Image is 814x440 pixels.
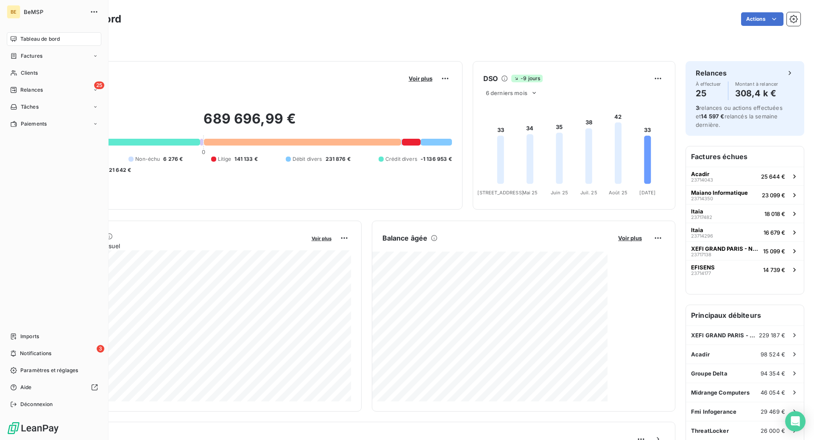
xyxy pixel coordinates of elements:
span: 14 739 € [763,266,785,273]
span: Groupe Delta [691,370,728,377]
span: 23714043 [691,177,713,182]
span: 16 679 € [764,229,785,236]
h2: 689 696,99 € [48,110,452,136]
h6: Principaux débiteurs [686,305,804,325]
span: Paiements [21,120,47,128]
span: Paramètres et réglages [20,367,78,374]
span: Acadir [691,171,709,177]
span: 3 [97,345,104,353]
span: Déconnexion [20,401,53,408]
h4: 25 [696,87,721,100]
span: 94 354 € [761,370,785,377]
a: Aide [7,381,101,394]
span: Itaia [691,208,703,215]
tspan: Mai 25 [522,190,538,196]
h6: DSO [483,73,498,84]
span: -21 642 € [106,166,131,174]
span: 98 524 € [761,351,785,358]
tspan: [DATE] [639,190,655,196]
span: EFISENS [691,264,715,271]
span: 46 054 € [761,389,785,396]
span: 23 099 € [762,192,785,199]
span: Tableau de bord [20,35,60,43]
span: Non-échu [135,155,160,163]
tspan: Août 25 [609,190,627,196]
span: Voir plus [618,235,642,241]
span: Crédit divers [385,155,417,163]
h6: Balance âgée [382,233,428,243]
span: À effectuer [696,81,721,87]
span: Clients [21,69,38,77]
span: Imports [20,333,39,340]
span: 15 099 € [763,248,785,255]
span: 26 000 € [761,427,785,434]
span: 229 187 € [759,332,785,339]
button: XEFI GRAND PARIS - NOVATIM2371713815 099 € [686,241,804,260]
span: Fmi Infogerance [691,408,736,415]
button: Acadir2371404325 644 € [686,167,804,185]
span: Tâches [21,103,39,111]
span: Voir plus [312,235,332,241]
span: Voir plus [409,75,432,82]
div: Open Intercom Messenger [785,411,806,432]
span: 25 644 € [761,173,785,180]
button: Actions [741,12,783,26]
h6: Relances [696,68,727,78]
span: Chiffre d'affaires mensuel [48,241,306,250]
span: Montant à relancer [735,81,778,87]
span: Débit divers [293,155,322,163]
span: Acadir [691,351,710,358]
button: Voir plus [309,234,334,242]
button: EFISENS2371417714 739 € [686,260,804,279]
img: Logo LeanPay [7,421,59,435]
button: Voir plus [616,234,644,242]
h4: 308,4 k € [735,87,778,100]
span: -1 136 953 € [421,155,452,163]
span: Maiano Informatique [691,189,748,196]
span: 0 [202,149,205,155]
span: 29 469 € [761,408,785,415]
button: Itaia2371429616 679 € [686,223,804,241]
span: Midrange Computers [691,389,750,396]
span: 231 876 € [326,155,351,163]
div: BE [7,5,20,19]
span: 141 133 € [234,155,257,163]
span: 3 [696,104,699,111]
span: Aide [20,384,32,391]
span: Litige [218,155,231,163]
span: relances ou actions effectuées et relancés la semaine dernière. [696,104,783,128]
span: 23717138 [691,252,711,257]
button: Maiano Informatique2371435023 099 € [686,185,804,204]
span: BeMSP [24,8,85,15]
tspan: Juil. 25 [580,190,597,196]
tspan: Juin 25 [550,190,568,196]
span: 6 derniers mois [486,90,527,96]
span: 6 276 € [163,155,183,163]
span: Notifications [20,350,51,357]
button: Itaia2371748218 018 € [686,204,804,223]
span: 14 597 € [701,113,724,120]
span: 23714296 [691,233,713,238]
span: ThreatLocker [691,427,729,434]
span: 23714177 [691,271,711,276]
tspan: [STREET_ADDRESS] [477,190,523,196]
span: 23714350 [691,196,713,201]
span: Relances [20,86,43,94]
span: XEFI GRAND PARIS - NOVATIM [691,245,760,252]
span: 23717482 [691,215,712,220]
h6: Factures échues [686,146,804,167]
span: 25 [94,81,104,89]
span: Factures [21,52,42,60]
span: XEFI GRAND PARIS - NOVATIM [691,332,759,339]
button: Voir plus [406,75,435,82]
span: -9 jours [511,75,543,82]
span: 18 018 € [764,210,785,217]
span: Itaia [691,227,703,233]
